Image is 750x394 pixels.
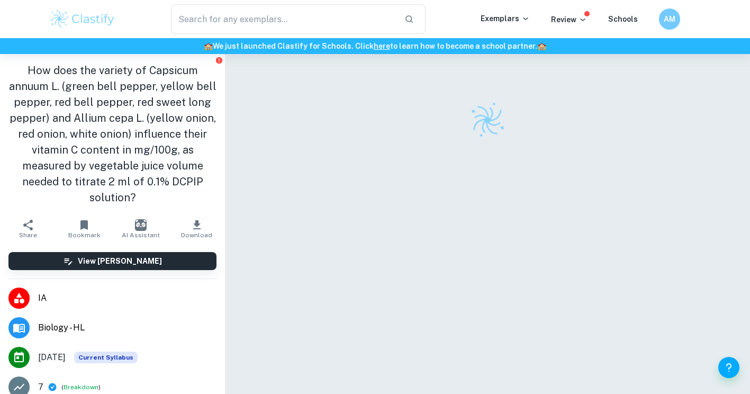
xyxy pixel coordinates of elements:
button: AM [659,8,680,30]
button: View [PERSON_NAME] [8,252,216,270]
a: here [374,42,390,50]
span: Share [19,231,37,239]
button: Download [169,214,225,244]
a: Schools [608,15,638,23]
h6: AM [663,13,675,25]
img: AI Assistant [135,219,147,231]
button: Breakdown [64,382,98,392]
span: IA [38,292,216,305]
input: Search for any exemplars... [171,4,396,34]
h6: View [PERSON_NAME] [78,255,162,267]
span: [DATE] [38,351,66,364]
span: Current Syllabus [74,352,138,363]
p: Exemplars [481,13,530,24]
p: Review [551,14,587,25]
span: ( ) [61,382,101,392]
span: Biology - HL [38,321,216,334]
span: 🏫 [204,42,213,50]
h6: We just launched Clastify for Schools. Click to learn how to become a school partner. [2,40,748,52]
span: Bookmark [68,231,101,239]
button: AI Assistant [113,214,169,244]
div: This exemplar is based on the current syllabus. Feel free to refer to it for inspiration/ideas wh... [74,352,138,363]
button: Report issue [215,56,223,64]
span: Download [181,231,212,239]
img: Clastify logo [49,8,116,30]
button: Help and Feedback [718,357,739,378]
p: 7 [38,381,43,393]
span: 🏫 [537,42,546,50]
span: AI Assistant [122,231,160,239]
button: Bookmark [56,214,112,244]
h1: How does the variety of Capsicum annuum L. (green bell pepper, yellow bell pepper, red bell peppe... [8,62,216,205]
img: Clastify logo [464,96,511,144]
